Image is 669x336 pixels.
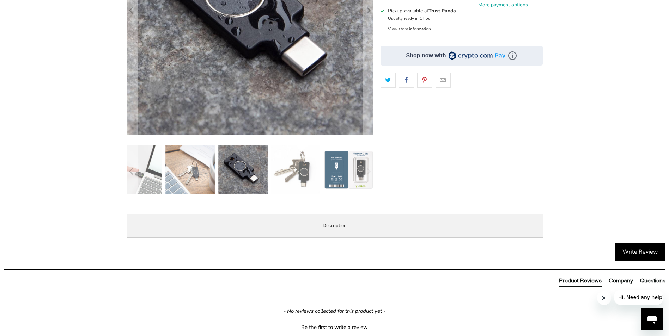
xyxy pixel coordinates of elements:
[641,308,663,330] iframe: Button to launch messaging window
[388,7,456,14] h3: Pickup available at
[615,243,665,261] div: Write Review
[284,307,385,315] em: - No reviews collected for this product yet -
[381,73,396,88] a: Share this on Twitter
[559,277,665,291] div: Reviews Tabs
[464,1,543,9] a: More payment options
[609,277,633,285] div: Company
[406,52,446,60] div: Shop now with
[218,145,268,194] img: YubiKey C Bio (FIDO Edition) - Trust Panda
[127,214,543,238] label: Description
[436,73,451,88] a: Email this to a friend
[271,145,320,194] img: YubiKey C Bio (FIDO Edition) - Trust Panda
[165,145,215,194] img: YubiKey C Bio (FIDO Edition) - Trust Panda
[597,291,611,305] iframe: Close message
[381,100,543,123] iframe: Reviews Widget
[388,26,431,32] button: View store information
[388,15,432,21] small: Usually ready in 1 hour
[417,73,432,88] a: Share this on Pinterest
[640,277,665,285] div: Questions
[324,145,373,194] img: YubiKey C Bio (FIDO Edition) - Trust Panda
[614,290,663,305] iframe: Message from company
[559,277,602,285] div: Product Reviews
[399,73,414,88] a: Share this on Facebook
[428,7,456,14] b: Trust Panda
[363,145,374,198] button: Next
[4,5,51,11] span: Hi. Need any help?
[126,145,138,198] button: Previous
[4,322,665,331] div: Be the first to write a review
[301,324,368,331] div: Be the first to write a review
